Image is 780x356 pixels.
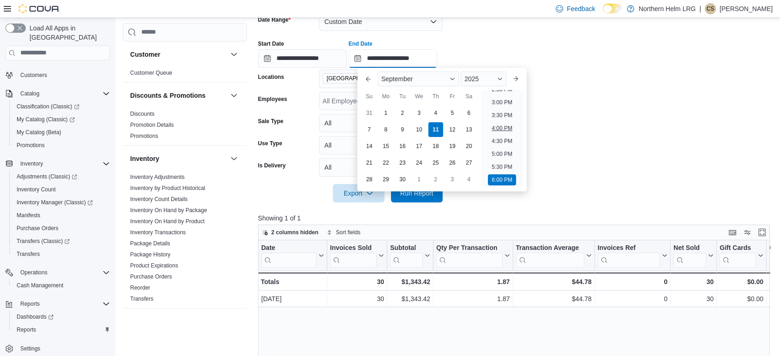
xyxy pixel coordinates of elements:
button: Qty Per Transaction [436,243,510,267]
h3: Discounts & Promotions [130,91,205,100]
div: day-5 [445,106,460,120]
div: day-24 [412,155,426,170]
label: Sale Type [258,118,283,125]
a: Package History [130,251,170,258]
span: Dashboards [13,311,110,322]
span: Reports [13,324,110,335]
span: Operations [20,269,48,276]
span: Sort fields [336,229,360,236]
button: Inventory [130,154,227,163]
div: day-23 [395,155,410,170]
div: Invoices Ref [597,243,660,252]
button: Reports [17,298,43,309]
a: Inventory by Product Historical [130,185,205,191]
a: Inventory Manager (Classic) [13,197,96,208]
span: [GEOGRAPHIC_DATA] [327,74,384,83]
span: Adjustments (Classic) [13,171,110,182]
div: Th [428,89,443,104]
a: Purchase Orders [13,223,62,234]
li: 4:00 PM [488,123,516,134]
div: September, 2025 [361,105,477,188]
button: Invoices Sold [330,243,384,267]
span: Operations [17,267,110,278]
div: day-2 [395,106,410,120]
li: 6:30 PM [488,187,516,198]
div: day-19 [445,139,460,154]
span: Catalog [17,88,110,99]
div: day-7 [362,122,377,137]
span: My Catalog (Classic) [17,116,75,123]
div: $1,343.42 [390,276,430,287]
input: Dark Mode [603,4,622,13]
button: Net Sold [673,243,714,267]
button: Invoices Ref [597,243,667,267]
button: Manifests [9,209,114,222]
button: Discounts & Promotions [228,90,240,101]
div: Subtotal [390,243,423,267]
p: Northern Helm LRG [639,3,696,14]
button: Next month [508,71,523,86]
span: Promotions [13,140,110,151]
button: Inventory [2,157,114,170]
div: 1.87 [436,293,510,304]
span: Customer Queue [130,69,172,77]
span: Settings [17,343,110,354]
div: Qty Per Transaction [436,243,502,252]
div: 30 [673,293,714,304]
span: Purchase Orders [13,223,110,234]
span: Inventory Count [17,186,56,193]
span: Manifests [13,210,110,221]
div: day-14 [362,139,377,154]
a: Package Details [130,240,170,247]
div: Discounts & Promotions [123,108,247,145]
span: Reports [17,298,110,309]
div: day-4 [428,106,443,120]
span: Inventory Manager (Classic) [17,199,93,206]
li: 3:00 PM [488,97,516,108]
a: Settings [17,343,44,354]
span: Reports [17,326,36,333]
div: day-22 [378,155,393,170]
span: Package Details [130,240,170,247]
a: Discounts [130,111,155,117]
div: $0.00 [720,276,763,287]
a: Inventory Transactions [130,229,186,236]
button: Run Report [391,184,443,202]
div: 0 [597,276,667,287]
a: Classification (Classic) [13,101,83,112]
div: day-21 [362,155,377,170]
li: 3:30 PM [488,110,516,121]
div: 30 [673,276,714,287]
label: Use Type [258,140,282,147]
a: Reorder [130,285,150,291]
button: Enter fullscreen [756,227,768,238]
span: 2 columns hidden [271,229,318,236]
a: Product Expirations [130,262,178,269]
div: 30 [330,293,384,304]
div: Invoices Sold [330,243,377,267]
span: Inventory Count [13,184,110,195]
button: Settings [2,342,114,355]
button: All [319,136,443,154]
button: Custom Date [319,12,443,31]
li: 6:00 PM [488,174,516,185]
a: Cash Management [13,280,67,291]
div: $1,343.42 [390,293,430,304]
span: Inventory Count Details [130,196,188,203]
div: Su [362,89,377,104]
div: $0.00 [720,293,763,304]
div: day-6 [462,106,476,120]
a: Dashboards [13,311,57,322]
span: 2025 [464,75,479,83]
a: Transfers [13,249,43,260]
input: Press the down key to open a popover containing a calendar. [258,49,347,68]
a: Adjustments (Classic) [9,170,114,183]
div: Gift Card Sales [720,243,756,267]
div: day-29 [378,172,393,187]
div: day-13 [462,122,476,137]
a: Dashboards [9,310,114,323]
span: Cash Management [13,280,110,291]
a: Promotion Details [130,122,174,128]
button: Subtotal [390,243,430,267]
